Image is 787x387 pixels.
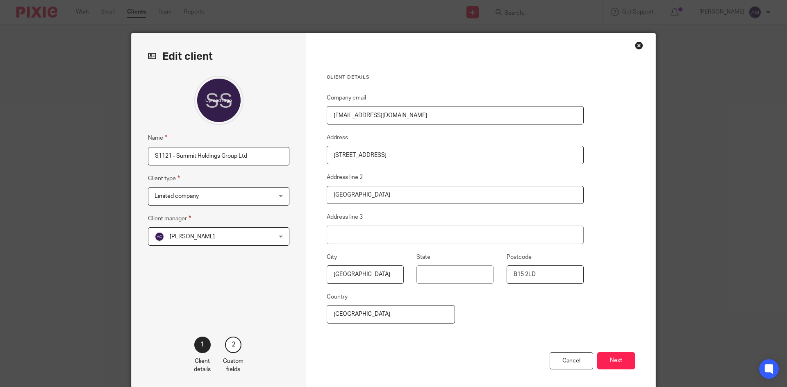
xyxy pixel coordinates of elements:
div: 1 [194,337,211,353]
label: Client type [148,174,180,183]
button: Next [597,352,635,370]
h3: Client details [327,74,584,81]
p: Custom fields [223,357,243,374]
p: Client details [194,357,211,374]
h2: Edit client [148,50,289,63]
label: State [416,253,430,261]
label: City [327,253,337,261]
div: Close this dialog window [635,41,643,50]
label: Client manager [148,214,191,223]
label: Postcode [507,253,532,261]
label: Country [327,293,348,301]
label: Address line 3 [327,213,363,221]
img: svg%3E [155,232,164,242]
div: 2 [225,337,241,353]
label: Address line 2 [327,173,363,181]
span: Limited company [155,193,199,199]
span: [PERSON_NAME] [170,234,215,240]
label: Company email [327,94,366,102]
label: Name [148,133,167,143]
label: Address [327,134,348,142]
div: Cancel [550,352,593,370]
